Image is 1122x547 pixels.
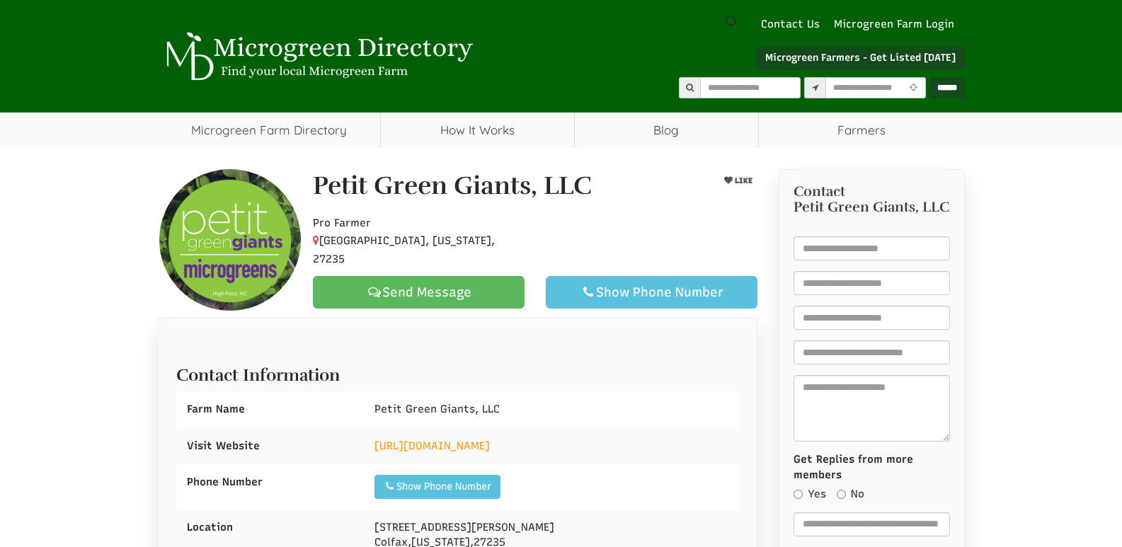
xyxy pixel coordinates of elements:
[837,490,846,499] input: No
[381,113,574,148] a: How It Works
[558,284,745,301] div: Show Phone Number
[733,176,752,185] span: LIKE
[176,391,364,427] div: Farm Name
[794,452,950,483] label: Get Replies from more members
[837,487,864,502] label: No
[176,509,364,546] div: Location
[313,217,371,229] span: Pro Farmer
[834,17,961,32] a: Microgreen Farm Login
[313,276,525,309] a: Send Message
[176,428,364,464] div: Visit Website
[158,32,476,81] img: Microgreen Directory
[374,403,500,415] span: Petit Green Giants, LLC
[374,521,554,534] span: [STREET_ADDRESS][PERSON_NAME]
[794,184,950,215] h3: Contact
[759,113,965,148] span: Farmers
[158,318,758,318] ul: Profile Tabs
[794,487,826,502] label: Yes
[794,200,949,215] span: Petit Green Giants, LLC
[313,234,495,265] span: [GEOGRAPHIC_DATA], [US_STATE], 27235
[754,17,827,32] a: Contact Us
[575,113,758,148] a: Blog
[176,464,364,500] div: Phone Number
[906,84,921,93] i: Use Current Location
[176,359,740,384] h2: Contact Information
[159,169,301,311] img: Contact Petit Green Giants, LLC
[384,480,491,494] div: Show Phone Number
[794,490,803,499] input: Yes
[374,439,490,452] a: [URL][DOMAIN_NAME]
[756,46,965,70] a: Microgreen Farmers - Get Listed [DATE]
[313,172,592,200] h1: Petit Green Giants, LLC
[719,172,757,190] button: LIKE
[158,113,381,148] a: Microgreen Farm Directory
